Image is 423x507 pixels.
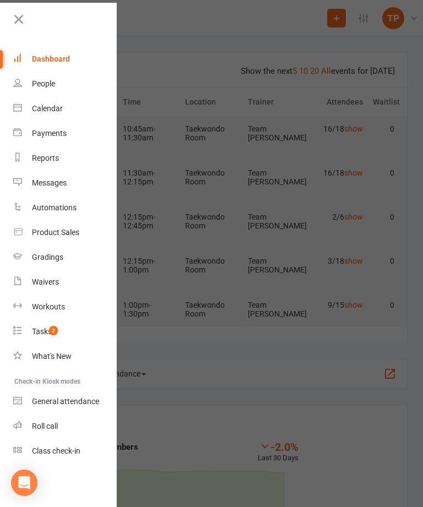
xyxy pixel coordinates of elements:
a: Reports [13,146,117,171]
a: Workouts [13,295,117,319]
div: Automations [32,203,77,212]
a: General attendance kiosk mode [13,389,117,414]
a: Class kiosk mode [13,439,117,464]
div: Calendar [32,104,63,113]
a: Automations [13,195,117,220]
div: Roll call [32,422,58,430]
a: Product Sales [13,220,117,245]
div: Payments [32,129,67,138]
div: Waivers [32,277,59,286]
div: Product Sales [32,228,79,237]
div: Reports [32,154,59,162]
div: People [32,79,55,88]
a: People [13,72,117,96]
a: Calendar [13,96,117,121]
span: 2 [49,326,58,335]
div: Workouts [32,302,65,311]
a: Waivers [13,270,117,295]
div: Dashboard [32,54,70,63]
a: Dashboard [13,47,117,72]
a: Payments [13,121,117,146]
a: Roll call [13,414,117,439]
div: Tasks [32,327,52,336]
a: What's New [13,344,117,369]
div: Gradings [32,253,63,261]
div: Open Intercom Messenger [11,470,37,496]
div: What's New [32,352,72,361]
div: Messages [32,178,67,187]
a: Messages [13,171,117,195]
div: Class check-in [32,446,80,455]
a: Tasks 2 [13,319,117,344]
a: Gradings [13,245,117,270]
div: General attendance [32,397,99,406]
